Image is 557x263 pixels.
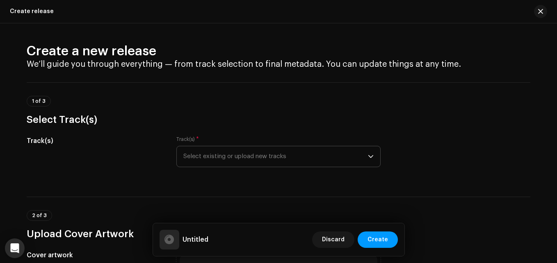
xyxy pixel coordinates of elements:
button: Discard [312,231,354,248]
div: Open Intercom Messenger [5,238,25,258]
label: Track(s) [176,136,199,143]
span: Select existing or upload new tracks [183,146,368,167]
span: Discard [322,231,345,248]
h5: Track(s) [27,136,163,146]
button: Create [358,231,398,248]
h4: We’ll guide you through everything — from track selection to final metadata. You can update thing... [27,59,530,69]
div: dropdown trigger [368,146,374,167]
h3: Select Track(s) [27,113,530,126]
span: Create [368,231,388,248]
h2: Create a new release [27,43,530,59]
h3: Upload Cover Artwork [27,227,530,240]
h5: Untitled [183,235,208,245]
h5: Cover artwork [27,250,163,260]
